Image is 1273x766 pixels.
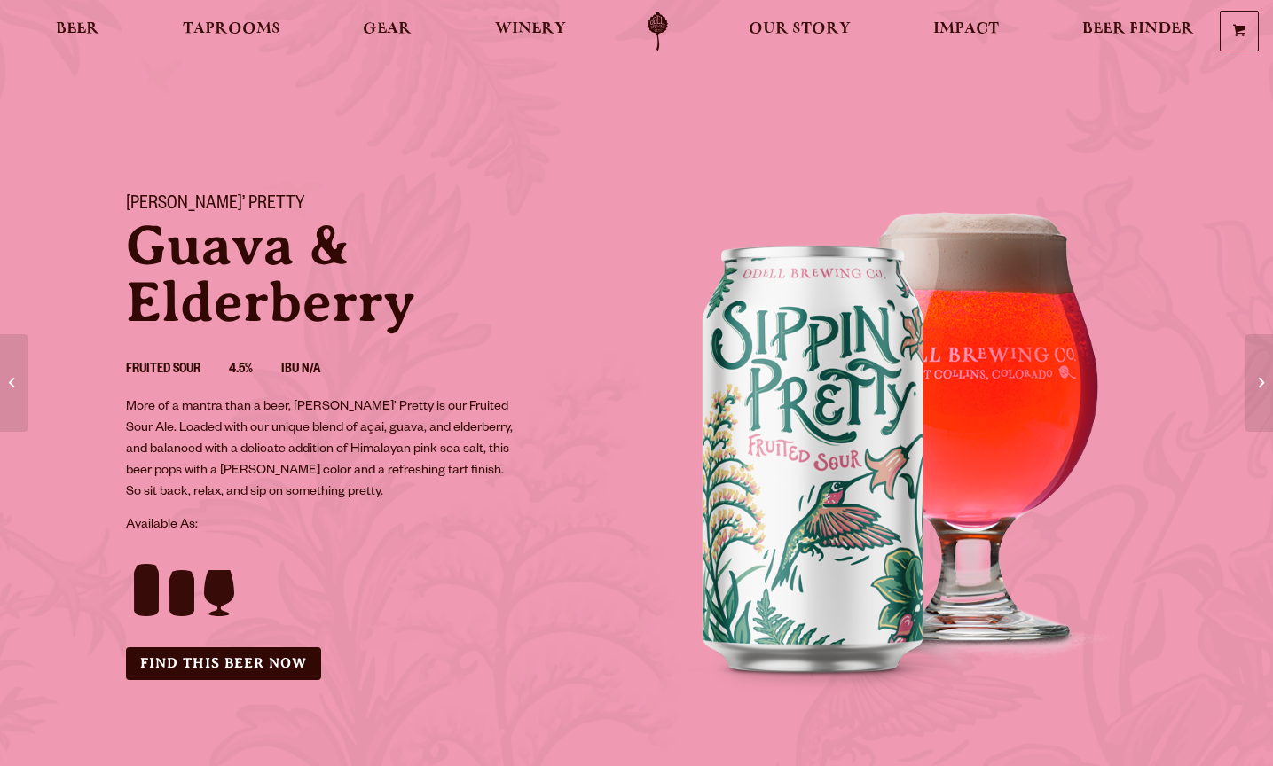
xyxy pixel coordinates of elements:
p: Available As: [126,515,616,536]
a: Beer [44,12,111,51]
a: Winery [483,12,578,51]
span: Our Story [749,22,851,36]
h1: [PERSON_NAME]’ Pretty [126,194,616,217]
a: Impact [922,12,1010,51]
a: Odell Home [625,12,691,51]
span: Taprooms [183,22,280,36]
span: Winery [495,22,566,36]
span: Beer [56,22,99,36]
a: Taprooms [171,12,292,51]
span: Impact [933,22,999,36]
span: Beer Finder [1082,22,1194,36]
p: More of a mantra than a beer, [PERSON_NAME]’ Pretty is our Fruited Sour Ale. Loaded with our uniq... [126,397,518,504]
img: This is the hero foreground aria label [637,173,1169,705]
a: Our Story [737,12,862,51]
li: Fruited Sour [126,359,229,382]
a: Gear [351,12,423,51]
a: Beer Finder [1071,12,1206,51]
span: Gear [363,22,412,36]
li: IBU N/A [281,359,349,382]
a: Find this Beer Now [126,647,321,680]
p: Guava & Elderberry [126,217,616,331]
li: 4.5% [229,359,281,382]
